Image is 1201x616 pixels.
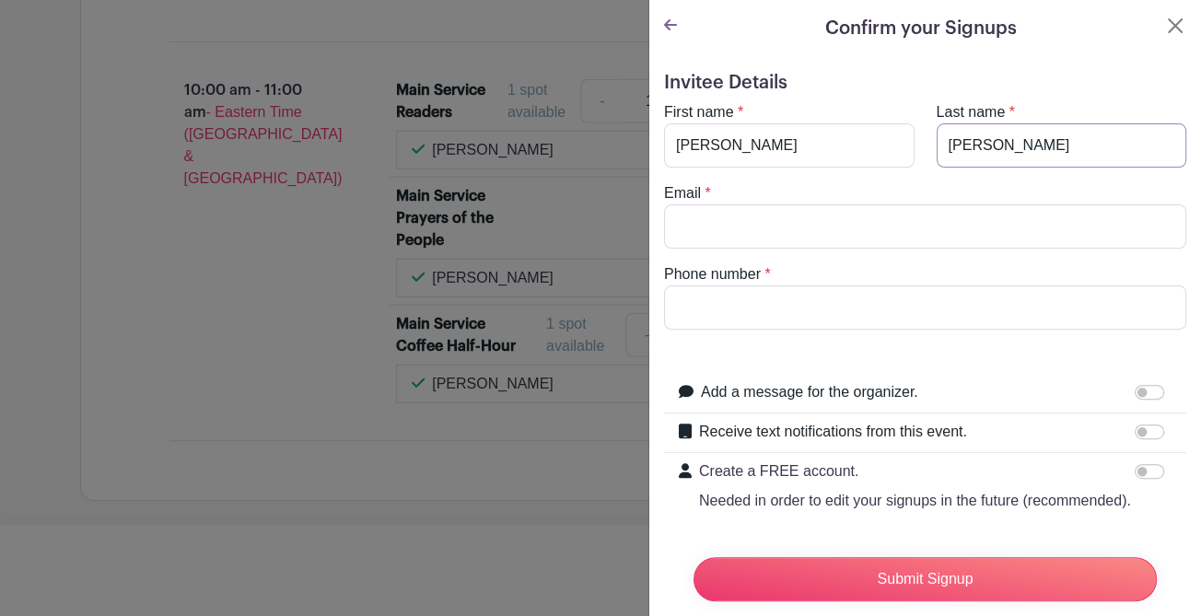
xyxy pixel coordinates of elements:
[825,15,1017,42] h5: Confirm your Signups
[664,182,701,204] label: Email
[699,490,1131,512] p: Needed in order to edit your signups in the future (recommended).
[694,557,1157,601] input: Submit Signup
[664,101,734,123] label: First name
[699,460,1131,482] p: Create a FREE account.
[1164,15,1186,37] button: Close
[699,421,967,443] label: Receive text notifications from this event.
[664,72,1186,94] h5: Invitee Details
[701,381,918,403] label: Add a message for the organizer.
[937,101,1006,123] label: Last name
[664,263,761,285] label: Phone number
